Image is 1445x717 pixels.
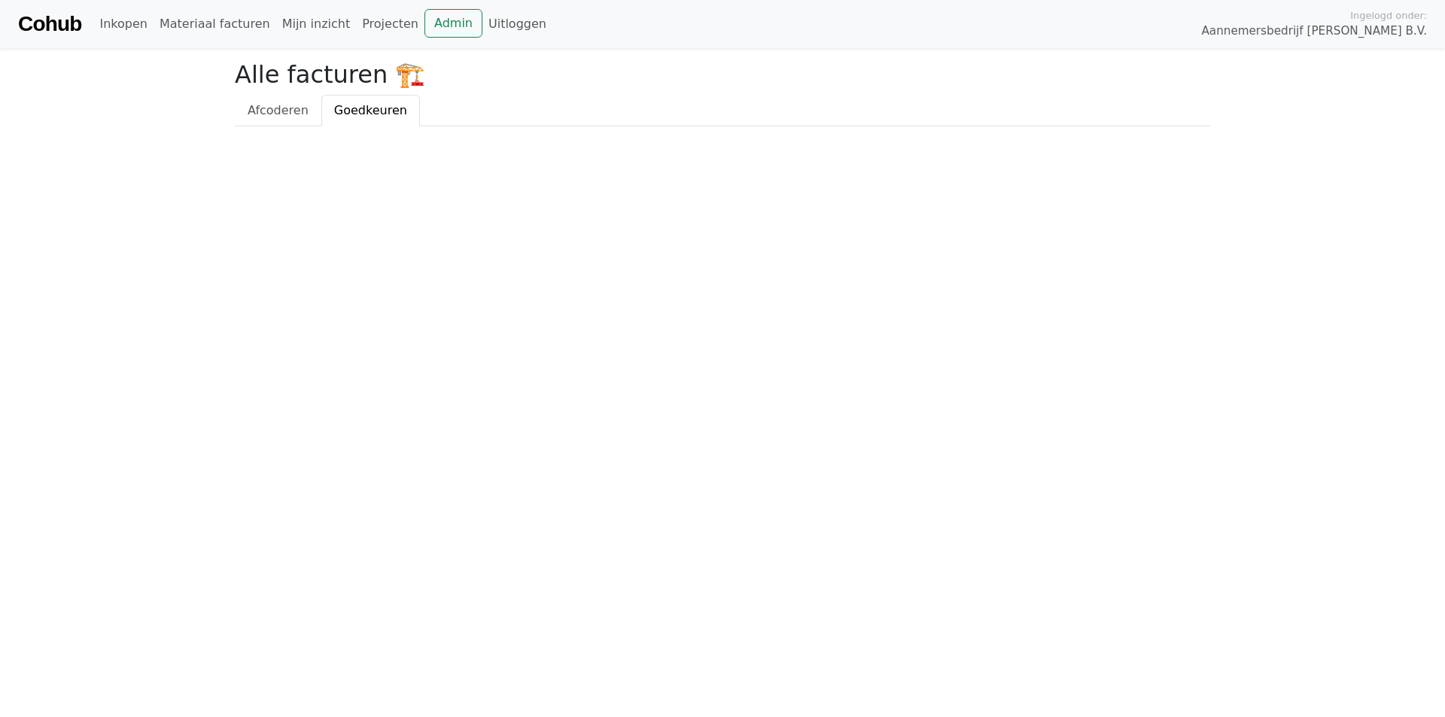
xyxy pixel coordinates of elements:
a: Cohub [18,6,81,42]
span: Ingelogd onder: [1350,8,1427,23]
a: Inkopen [93,9,153,39]
a: Materiaal facturen [154,9,276,39]
h2: Alle facturen 🏗️ [235,60,1210,89]
a: Goedkeuren [321,95,420,126]
span: Aannemersbedrijf [PERSON_NAME] B.V. [1201,23,1427,40]
span: Afcoderen [248,103,309,117]
a: Admin [424,9,482,38]
a: Afcoderen [235,95,321,126]
a: Mijn inzicht [276,9,357,39]
a: Uitloggen [482,9,552,39]
span: Goedkeuren [334,103,407,117]
a: Projecten [356,9,424,39]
